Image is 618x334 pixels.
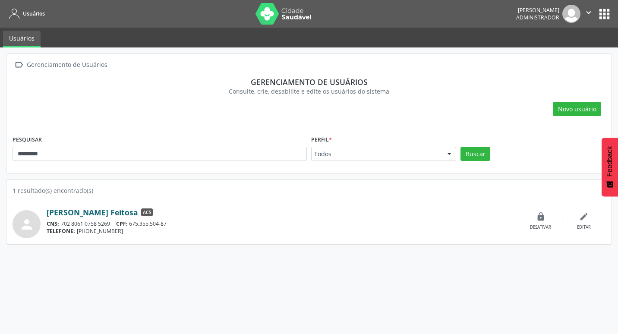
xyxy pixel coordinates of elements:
button: Buscar [460,147,490,161]
span: Usuários [23,10,45,17]
label: PESQUISAR [13,133,42,147]
img: img [562,5,580,23]
div: 702 8061 0758 5269 675.355.504-87 [47,220,519,227]
span: ACS [141,208,153,216]
button: apps [597,6,612,22]
a: Usuários [6,6,45,21]
div: [PHONE_NUMBER] [47,227,519,235]
div: Editar [577,224,591,230]
div: 1 resultado(s) encontrado(s) [13,186,605,195]
button: Novo usuário [553,102,601,117]
div: Desativar [530,224,551,230]
i:  [584,8,593,17]
i: edit [579,212,589,221]
div: [PERSON_NAME] [516,6,559,14]
div: Consulte, crie, desabilite e edite os usuários do sistema [19,87,599,96]
div: Gerenciamento de usuários [19,77,599,87]
a: Usuários [3,31,41,47]
span: Todos [314,150,438,158]
i: lock [536,212,545,221]
i: person [19,217,35,232]
div: Gerenciamento de Usuários [25,59,109,71]
span: CPF: [116,220,128,227]
i:  [13,59,25,71]
button:  [580,5,597,23]
a:  Gerenciamento de Usuários [13,59,109,71]
span: Administrador [516,14,559,21]
span: Novo usuário [558,104,596,113]
a: [PERSON_NAME] Feitosa [47,208,138,217]
span: Feedback [606,146,614,176]
label: Perfil [311,133,332,147]
button: Feedback - Mostrar pesquisa [602,138,618,196]
span: CNS: [47,220,59,227]
span: TELEFONE: [47,227,75,235]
